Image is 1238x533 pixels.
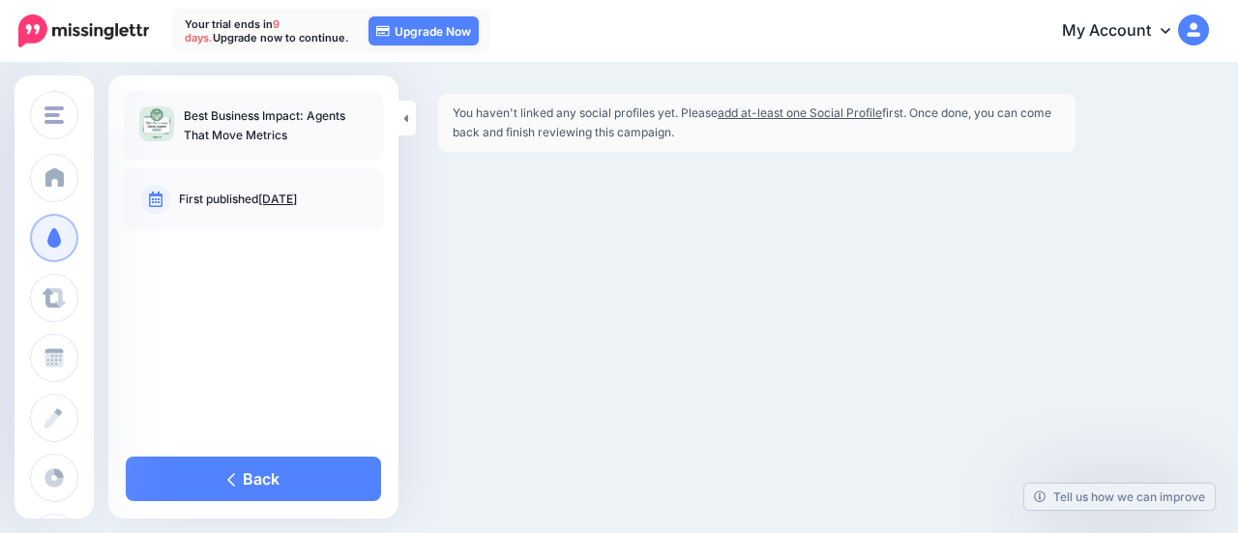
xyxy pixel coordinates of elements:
[44,106,64,124] img: menu.png
[1043,8,1209,55] a: My Account
[185,17,349,44] p: Your trial ends in Upgrade now to continue.
[258,192,297,206] a: [DATE]
[185,17,280,44] span: 9 days.
[368,16,479,45] a: Upgrade Now
[18,15,149,47] img: Missinglettr
[718,105,882,120] a: add at-least one Social Profile
[139,106,174,141] img: 3bc02c93122db051c75485cd6e9817ac_thumb.jpg
[438,94,1076,152] div: You haven't linked any social profiles yet. Please first. Once done, you can come back and finish...
[179,191,368,208] p: First published
[1024,484,1215,510] a: Tell us how we can improve
[184,106,368,145] p: Best Business Impact: Agents That Move Metrics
